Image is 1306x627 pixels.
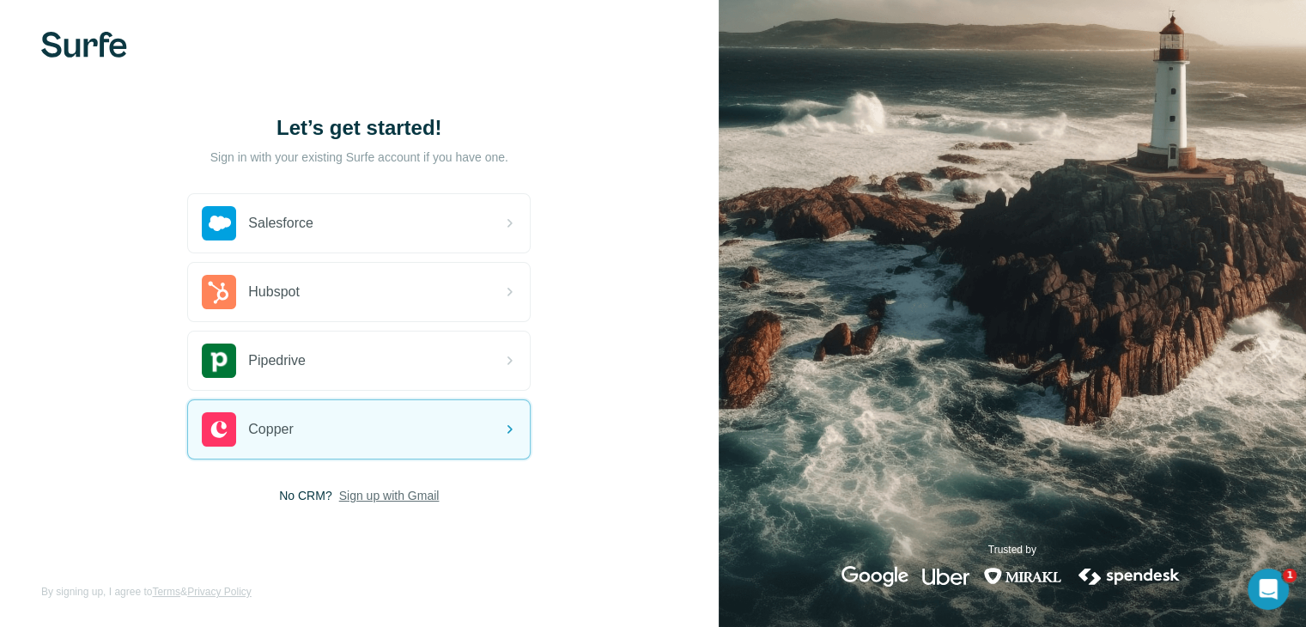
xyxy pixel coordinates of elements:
p: Trusted by [988,542,1036,557]
img: salesforce's logo [202,206,236,240]
img: google's logo [841,566,908,587]
img: spendesk's logo [1076,566,1182,587]
img: uber's logo [922,566,969,587]
span: 1 [1283,569,1297,582]
a: Terms [152,586,180,598]
span: By signing up, I agree to & [41,584,252,600]
span: Pipedrive [248,350,306,371]
span: Hubspot [248,282,300,302]
img: hubspot's logo [202,275,236,309]
h1: Let’s get started! [187,114,531,142]
img: mirakl's logo [983,566,1062,587]
button: Sign up with Gmail [339,487,440,504]
img: pipedrive's logo [202,344,236,378]
img: Surfe's logo [41,32,127,58]
p: Sign in with your existing Surfe account if you have one. [210,149,508,166]
a: Privacy Policy [187,586,252,598]
span: No CRM? [279,487,331,504]
img: copper's logo [202,412,236,447]
iframe: Intercom live chat [1248,569,1289,610]
span: Salesforce [248,213,313,234]
span: Copper [248,419,293,440]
